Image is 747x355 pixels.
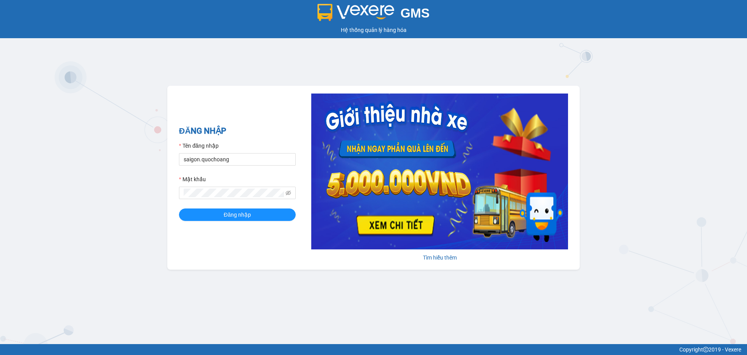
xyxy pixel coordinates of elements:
label: Mật khẩu [179,175,206,184]
label: Tên đăng nhập [179,141,219,150]
span: copyright [703,347,708,352]
div: Tìm hiểu thêm [311,253,568,262]
span: GMS [400,6,430,20]
h2: ĐĂNG NHẬP [179,125,296,138]
img: logo 2 [317,4,395,21]
input: Tên đăng nhập [179,153,296,166]
div: Hệ thống quản lý hàng hóa [2,26,745,34]
img: banner-0 [311,94,568,249]
a: GMS [317,12,430,18]
span: eye-invisible [286,190,291,196]
div: Copyright 2019 - Vexere [6,345,741,354]
button: Đăng nhập [179,208,296,221]
input: Mật khẩu [184,189,284,197]
span: Đăng nhập [224,210,251,219]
